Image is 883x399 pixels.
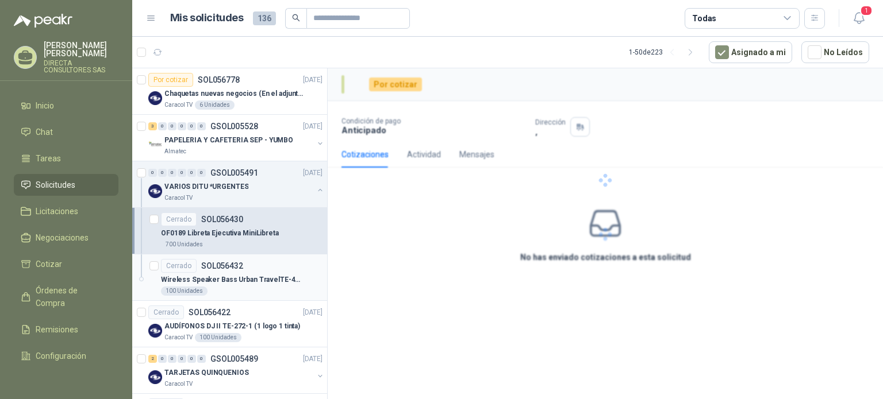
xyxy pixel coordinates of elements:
span: Negociaciones [36,231,89,244]
span: Licitaciones [36,205,78,218]
a: Negociaciones [14,227,118,249]
div: 0 [178,169,186,177]
div: 0 [158,355,167,363]
p: DIRECTA CONSULTORES SAS [44,60,118,73]
a: Remisiones [14,319,118,340]
img: Company Logo [148,138,162,152]
p: SOL056422 [189,308,231,316]
div: 700 Unidades [161,240,208,249]
p: GSOL005528 [210,122,258,130]
p: [DATE] [303,168,323,179]
button: Asignado a mi [709,41,792,63]
img: Logo peakr [14,14,72,28]
div: 100 Unidades [195,333,241,342]
div: Cerrado [161,212,197,226]
span: 136 [253,11,276,25]
a: CerradoSOL056422[DATE] Company LogoAUDÍFONOS DJ II TE-272-1 (1 logo 1 tinta)Caracol TV100 Unidades [132,301,327,347]
a: CerradoSOL056432Wireless Speaker Bass Urban TravelTE-452Speaker100 Unidades [132,254,327,301]
div: 0 [187,355,196,363]
div: 0 [187,122,196,130]
div: 100 Unidades [161,286,208,296]
div: 6 Unidades [195,100,235,110]
img: Company Logo [148,91,162,105]
a: Licitaciones [14,200,118,222]
a: Tareas [14,148,118,169]
span: Cotizar [36,258,62,270]
a: 2 0 0 0 0 0 GSOL005489[DATE] Company LogoTARJETAS QUINQUENIOSCaracol TV [148,352,325,389]
div: 0 [178,355,186,363]
div: Cerrado [148,305,184,319]
p: Caracol TV [164,100,193,110]
a: CerradoSOL056430OF0189 Libreta Ejecutiva MiniLibreta700 Unidades [132,208,327,254]
a: 3 0 0 0 0 0 GSOL005528[DATE] Company LogoPAPELERIA Y CAFETERIA SEP - YUMBOAlmatec [148,119,325,156]
a: 0 0 0 0 0 0 GSOL005491[DATE] Company LogoVARIOS DITU *URGENTESCaracol TV [148,166,325,203]
span: Remisiones [36,323,78,336]
a: Solicitudes [14,174,118,196]
p: [DATE] [303,75,323,86]
span: Inicio [36,99,54,112]
span: 1 [860,5,873,16]
button: No Leídos [801,41,869,63]
a: Inicio [14,95,118,117]
a: Órdenes de Compra [14,280,118,314]
p: [DATE] [303,307,323,318]
div: 0 [197,122,206,130]
p: AUDÍFONOS DJ II TE-272-1 (1 logo 1 tinta) [164,321,300,332]
p: [DATE] [303,121,323,132]
p: Caracol TV [164,193,193,203]
div: 3 [148,122,157,130]
a: Cotizar [14,253,118,275]
div: 1 - 50 de 223 [629,43,700,61]
p: SOL056432 [201,262,243,270]
div: 0 [158,169,167,177]
img: Company Logo [148,324,162,338]
span: Tareas [36,152,61,165]
div: 0 [187,169,196,177]
div: 0 [197,355,206,363]
a: Por cotizarSOL056778[DATE] Company LogoChaquetas nuevas negocios (En el adjunto mas informacion)C... [132,68,327,115]
div: Cerrado [161,259,197,273]
p: Wireless Speaker Bass Urban TravelTE-452Speaker [161,274,304,285]
p: OF0189 Libreta Ejecutiva MiniLibreta [161,228,279,239]
p: Almatec [164,147,186,156]
div: Todas [692,12,716,25]
div: 0 [168,355,176,363]
p: GSOL005489 [210,355,258,363]
p: SOL056778 [198,76,240,84]
div: Por cotizar [148,73,193,87]
a: Chat [14,121,118,143]
span: Solicitudes [36,179,75,191]
p: [PERSON_NAME] [PERSON_NAME] [44,41,118,57]
div: 0 [168,169,176,177]
a: Configuración [14,345,118,367]
button: 1 [849,8,869,29]
div: 0 [197,169,206,177]
p: Chaquetas nuevas negocios (En el adjunto mas informacion) [164,88,308,99]
p: [DATE] [303,354,323,365]
span: Chat [36,126,53,138]
p: PAPELERIA Y CAFETERIA SEP - YUMBO [164,135,293,146]
p: Caracol TV [164,379,193,389]
p: SOL056430 [201,215,243,223]
p: GSOL005491 [210,169,258,177]
div: 0 [178,122,186,130]
p: VARIOS DITU *URGENTES [164,181,248,192]
p: TARJETAS QUINQUENIOS [164,367,249,378]
div: 2 [148,355,157,363]
img: Company Logo [148,184,162,198]
div: 0 [158,122,167,130]
h1: Mis solicitudes [170,10,244,26]
div: 0 [148,169,157,177]
p: Caracol TV [164,333,193,342]
span: Configuración [36,350,86,362]
div: 0 [168,122,176,130]
span: search [292,14,300,22]
img: Company Logo [148,370,162,384]
span: Órdenes de Compra [36,284,108,309]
